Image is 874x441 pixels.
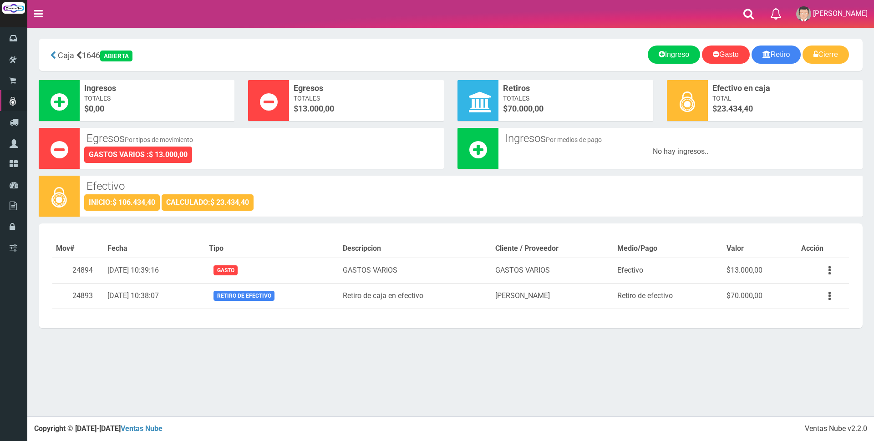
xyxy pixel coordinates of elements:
[813,9,868,18] span: [PERSON_NAME]
[52,240,104,258] th: Mov#
[546,136,602,143] small: Por medios de pago
[508,104,544,113] font: 70.000,00
[648,46,700,64] a: Ingreso
[162,194,254,211] div: CALCULADO:
[614,240,722,258] th: Medio/Pago
[2,2,25,14] img: Logo grande
[492,283,614,309] td: [PERSON_NAME]
[505,132,856,144] h3: Ingresos
[752,46,801,64] a: Retiro
[805,424,867,434] div: Ventas Nube v2.2.0
[294,94,439,103] span: Totales
[492,240,614,258] th: Cliente / Proveedor
[503,103,649,115] span: $
[84,103,230,115] span: $
[712,82,858,94] span: Efectivo en caja
[104,283,206,309] td: [DATE] 10:38:07
[84,82,230,94] span: Ingresos
[796,6,811,21] img: User Image
[712,94,858,103] span: Total
[86,132,437,144] h3: Egresos
[52,283,104,309] td: 24893
[213,291,274,300] span: Retiro de efectivo
[46,46,315,64] div: 1646
[104,240,206,258] th: Fecha
[125,136,193,143] small: Por tipos de movimiento
[121,424,163,433] a: Ventas Nube
[503,147,858,157] div: No hay ingresos..
[339,240,492,258] th: Descripcion
[86,180,856,192] h3: Efectivo
[294,82,439,94] span: Egresos
[723,283,798,309] td: $70.000,00
[52,258,104,283] td: 24894
[100,51,132,61] div: ABIERTA
[798,240,849,258] th: Acción
[84,194,160,211] div: INICIO:
[702,46,750,64] a: Gasto
[84,94,230,103] span: Totales
[149,150,188,159] strong: $ 13.000,00
[723,240,798,258] th: Valor
[803,46,849,64] a: Cierre
[84,147,192,163] div: GASTOS VARIOS :
[294,103,439,115] span: $
[614,258,722,283] td: Efectivo
[210,198,249,207] strong: $ 23.434,40
[339,258,492,283] td: GASTOS VARIOS
[205,240,339,258] th: Tipo
[104,258,206,283] td: [DATE] 10:39:16
[58,51,74,60] span: Caja
[503,94,649,103] span: Totales
[503,82,649,94] span: Retiros
[614,283,722,309] td: Retiro de efectivo
[89,104,104,113] font: 0,00
[712,103,858,115] span: $
[298,104,334,113] font: 13.000,00
[339,283,492,309] td: Retiro de caja en efectivo
[717,104,753,113] span: 23.434,40
[492,258,614,283] td: GASTOS VARIOS
[723,258,798,283] td: $13.000,00
[34,424,163,433] strong: Copyright © [DATE]-[DATE]
[112,198,155,207] strong: $ 106.434,40
[213,265,237,275] span: Gasto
